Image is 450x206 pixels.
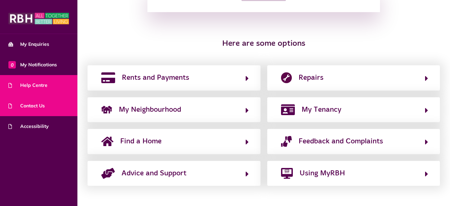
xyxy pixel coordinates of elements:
span: Rents and Payments [122,72,189,83]
span: Find a Home [120,136,162,147]
img: rents-payments.png [101,72,115,83]
span: 0 [8,61,16,68]
img: desktop-solid.png [281,168,293,179]
button: Repairs [279,72,428,83]
span: My Enquiries [8,41,49,48]
img: neighborhood.png [101,104,112,115]
button: Advice and Support [99,168,249,179]
span: My Notifications [8,61,57,68]
img: MyRBH [8,12,69,25]
img: home-solid.svg [101,136,113,147]
span: My Neighbourhood [119,104,181,115]
span: Repairs [299,72,323,83]
img: advice-support-1.png [101,168,115,179]
button: Find a Home [99,136,249,147]
span: Contact Us [8,102,45,109]
button: Feedback and Complaints [279,136,428,147]
span: Feedback and Complaints [299,136,383,147]
button: Using MyRBH [279,168,428,179]
span: Using MyRBH [300,168,345,179]
span: Accessibility [8,123,49,130]
span: Help Centre [8,82,47,89]
h3: Here are some options [117,39,410,49]
img: my-tenancy.png [281,104,295,115]
button: My Neighbourhood [99,104,249,115]
span: Advice and Support [122,168,186,179]
button: Rents and Payments [99,72,249,83]
img: report-repair.png [281,72,292,83]
button: My Tenancy [279,104,428,115]
span: My Tenancy [302,104,341,115]
img: complaints.png [281,136,292,147]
